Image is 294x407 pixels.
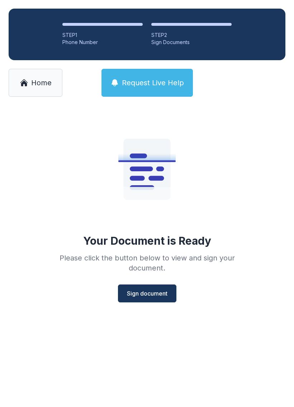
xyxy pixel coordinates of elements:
[151,32,232,39] div: STEP 2
[122,78,184,88] span: Request Live Help
[44,253,250,273] div: Please click the button below to view and sign your document.
[62,32,143,39] div: STEP 1
[151,39,232,46] div: Sign Documents
[127,289,167,298] span: Sign document
[31,78,52,88] span: Home
[62,39,143,46] div: Phone Number
[83,234,211,247] div: Your Document is Ready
